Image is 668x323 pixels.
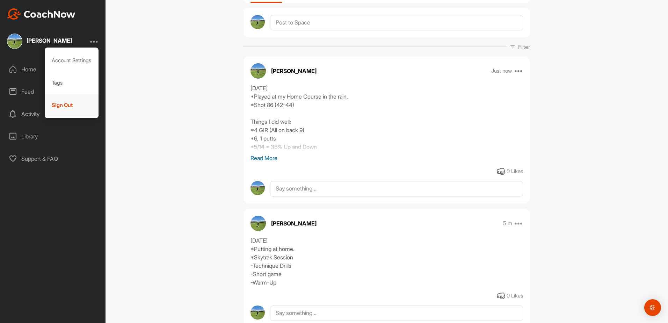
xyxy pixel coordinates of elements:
img: CoachNow [7,8,75,20]
p: Filter [518,43,530,51]
img: avatar [250,306,265,320]
img: avatar [250,216,266,231]
p: Just now [491,67,512,74]
div: Home [4,60,102,78]
p: 5 m [503,220,512,227]
div: Feed [4,83,102,100]
p: [PERSON_NAME] [271,219,317,228]
img: square_1fe4b916871421288e1f747ee4a95a47.jpg [7,34,22,49]
p: Read More [250,154,523,162]
div: Open Intercom Messenger [644,299,661,316]
div: Activity [4,105,102,123]
div: Account Settings [45,49,99,72]
div: [DATE] *Putting at home. *Skytrak Session -Technique Drills -Short game -Warm-Up [250,236,523,287]
img: avatar [250,181,265,195]
div: Tags [45,72,99,94]
div: [PERSON_NAME] [27,38,72,43]
img: avatar [250,15,265,29]
p: [PERSON_NAME] [271,67,317,75]
div: Support & FAQ [4,150,102,167]
div: [DATE] *Played at my Home Course in the rain. *Shot 86 (42-44) Things I did well: *4 GIR (All on ... [250,84,523,154]
div: 0 Likes [507,167,523,175]
img: avatar [250,63,266,79]
div: Sign Out [45,94,99,116]
div: 0 Likes [507,292,523,300]
div: Library [4,128,102,145]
